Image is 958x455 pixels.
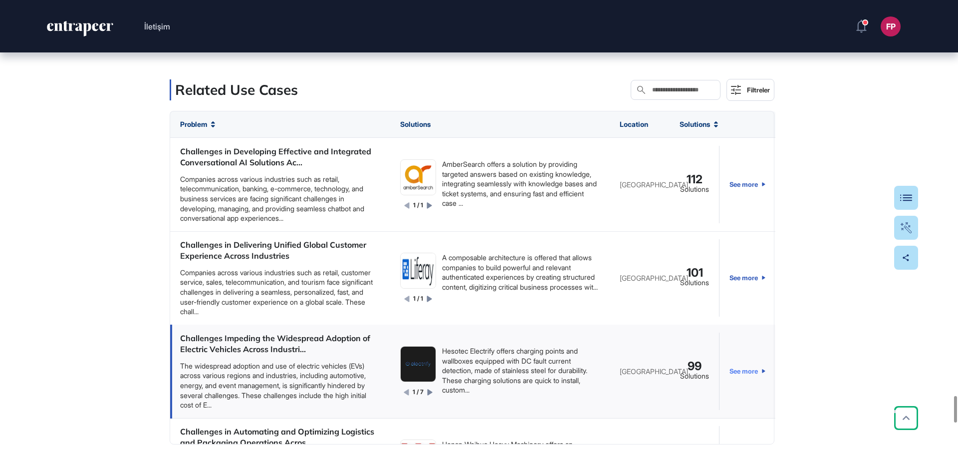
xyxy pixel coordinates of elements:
[442,253,600,292] div: A composable architecture is offered that allows companies to build powerful and relevant authent...
[620,274,660,282] div: [GEOGRAPHIC_DATA]
[180,146,380,168] div: Challenges in Developing Effective and Integrated Conversational AI Solutions Ac...
[400,159,436,195] a: image
[620,368,660,375] div: [GEOGRAPHIC_DATA]
[729,333,765,410] a: See more
[180,120,207,128] span: Problem
[687,268,703,278] span: 101
[401,162,436,194] img: image
[680,120,710,128] span: Solutions
[620,120,648,128] span: Location
[413,388,424,397] div: 1 / 7
[687,175,703,184] span: 112
[881,16,901,36] button: FP
[180,174,380,223] div: Companies across various industries such as retail, telecommunication, banking, e-commerce, techn...
[180,239,380,262] div: Challenges in Delivering Unified Global Customer Experience Across Industries
[442,346,600,395] div: Hesotec Electrify offers charging points and wallboxes equipped with DC fault current detection, ...
[729,146,765,223] a: See more
[413,201,423,210] div: 1 / 1
[442,159,600,208] div: AmberSearch offers a solution by providing targeted answers based on existing knowledge, integrat...
[180,361,380,410] div: The widespread adoption and use of electric vehicles (EVs) across various regions and industries,...
[144,20,170,33] button: İletişim
[726,79,774,101] button: Filtreler
[413,295,423,303] div: 1 / 1
[680,185,709,195] div: Solutions
[400,253,436,289] a: image
[401,253,436,288] img: image
[46,21,114,40] a: entrapeer-logo
[175,81,298,98] span: Related Use Cases
[180,268,380,317] div: Companies across various industries such as retail, customer service, sales, telecommunication, a...
[680,372,709,382] div: Solutions
[747,86,770,94] div: Filtreler
[400,120,431,128] span: Solutions
[401,347,436,382] img: image
[729,239,765,317] a: See more
[688,362,702,371] span: 99
[180,426,380,449] div: Challenges in Automating and Optimizing Logistics and Packaging Operations Acros...
[400,346,436,382] a: image
[180,333,380,355] div: Challenges Impeding the Widespread Adoption of Electric Vehicles Across Industri...
[680,279,709,288] div: Solutions
[620,181,660,188] div: [GEOGRAPHIC_DATA]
